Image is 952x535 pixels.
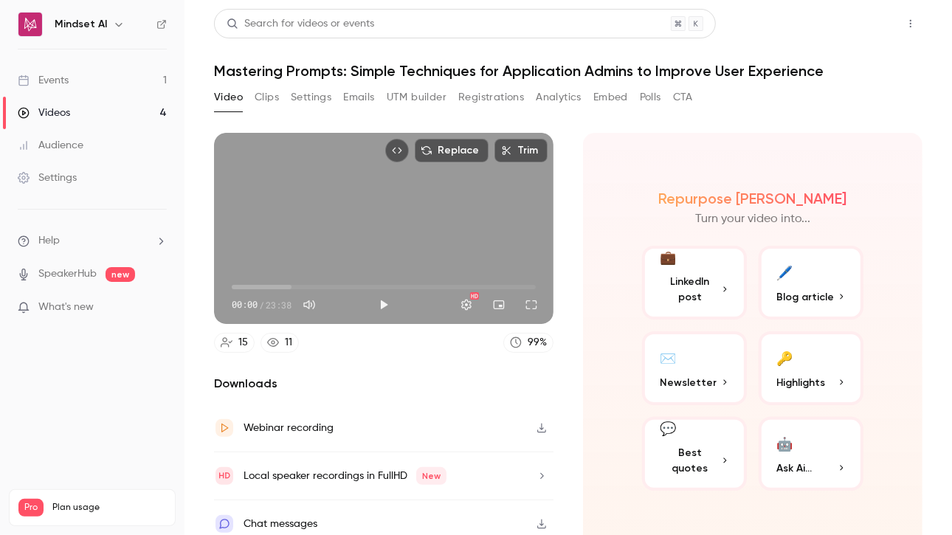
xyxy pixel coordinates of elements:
[18,138,83,153] div: Audience
[759,246,863,320] button: 🖊️Blog article
[593,86,628,109] button: Embed
[673,86,693,109] button: CTA
[261,333,299,353] a: 11
[232,298,258,311] span: 00:00
[214,86,243,109] button: Video
[776,432,793,455] div: 🤖
[214,333,255,353] a: 15
[55,17,107,32] h6: Mindset AI
[776,260,793,283] div: 🖊️
[660,419,676,439] div: 💬
[660,346,676,369] div: ✉️
[494,139,548,162] button: Trim
[452,290,481,320] button: Settings
[343,86,374,109] button: Emails
[776,375,825,390] span: Highlights
[38,233,60,249] span: Help
[660,445,720,476] span: Best quotes
[642,417,747,491] button: 💬Best quotes
[660,375,717,390] span: Newsletter
[416,467,446,485] span: New
[640,86,661,109] button: Polls
[18,106,70,120] div: Videos
[528,335,547,351] div: 99 %
[18,499,44,517] span: Pro
[214,375,553,393] h2: Downloads
[18,170,77,185] div: Settings
[829,9,887,38] button: Share
[369,290,399,320] button: Play
[266,298,292,311] span: 23:38
[660,248,676,268] div: 💼
[238,335,248,351] div: 15
[227,16,374,32] div: Search for videos or events
[642,331,747,405] button: ✉️Newsletter
[38,300,94,315] span: What's new
[232,298,292,311] div: 00:00
[642,246,747,320] button: 💼LinkedIn post
[759,331,863,405] button: 🔑Highlights
[776,460,812,476] span: Ask Ai...
[776,346,793,369] div: 🔑
[18,13,42,36] img: Mindset AI
[470,292,479,300] div: HD
[385,139,409,162] button: Embed video
[659,190,847,207] h2: Repurpose [PERSON_NAME]
[484,290,514,320] button: Turn on miniplayer
[291,86,331,109] button: Settings
[38,266,97,282] a: SpeakerHub
[259,298,264,311] span: /
[458,86,524,109] button: Registrations
[899,12,922,35] button: Top Bar Actions
[759,417,863,491] button: 🤖Ask Ai...
[536,86,582,109] button: Analytics
[776,289,834,305] span: Blog article
[294,290,324,320] button: Mute
[106,267,135,282] span: new
[285,335,292,351] div: 11
[244,467,446,485] div: Local speaker recordings in FullHD
[52,502,166,514] span: Plan usage
[695,210,810,228] p: Turn your video into...
[18,233,167,249] li: help-dropdown-opener
[660,274,720,305] span: LinkedIn post
[517,290,546,320] button: Full screen
[149,301,167,314] iframe: Noticeable Trigger
[415,139,489,162] button: Replace
[387,86,446,109] button: UTM builder
[18,73,69,88] div: Events
[255,86,279,109] button: Clips
[244,515,317,533] div: Chat messages
[244,419,334,437] div: Webinar recording
[503,333,553,353] a: 99%
[214,62,922,80] h1: Mastering Prompts: Simple Techniques for Application Admins to Improve User Experience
